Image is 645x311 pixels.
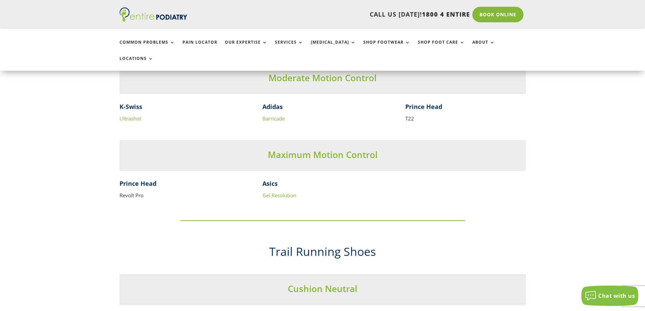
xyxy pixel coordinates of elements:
h3: Moderate Motion Control [120,72,526,87]
button: Chat with us [581,286,638,306]
a: Gel Resolution [262,192,296,199]
h3: Maximum Motion Control [120,149,526,164]
strong: Adidas [262,103,283,111]
span: 1800 4 ENTIRE [422,10,470,18]
a: Entire Podiatry [120,16,187,23]
a: Shop Footwear [363,40,410,54]
a: [MEDICAL_DATA] [311,40,356,54]
a: Our Expertise [225,40,267,54]
p: Revolt Pro [120,191,240,200]
a: Pain Locator [182,40,217,54]
a: Book Online [472,7,523,22]
a: Shop Foot Care [418,40,465,54]
a: About [472,40,495,54]
a: Barricade [262,115,285,122]
a: Ultrashot [120,115,141,122]
a: Common Problems [120,40,175,54]
strong: Prince Head [405,103,442,111]
strong: Asics [262,179,278,187]
span: Chat with us [598,292,635,299]
a: Locations [120,56,153,71]
h4: Prince Head [120,179,240,191]
img: logo (1) [120,7,187,22]
a: Services [275,40,303,54]
h3: Cushion Neutral [120,283,526,298]
p: T22 [405,114,526,123]
p: CALL US [DATE]! [213,10,470,19]
h4: K-Swiss [120,103,240,114]
h2: Trail Running Shoes [120,244,526,263]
